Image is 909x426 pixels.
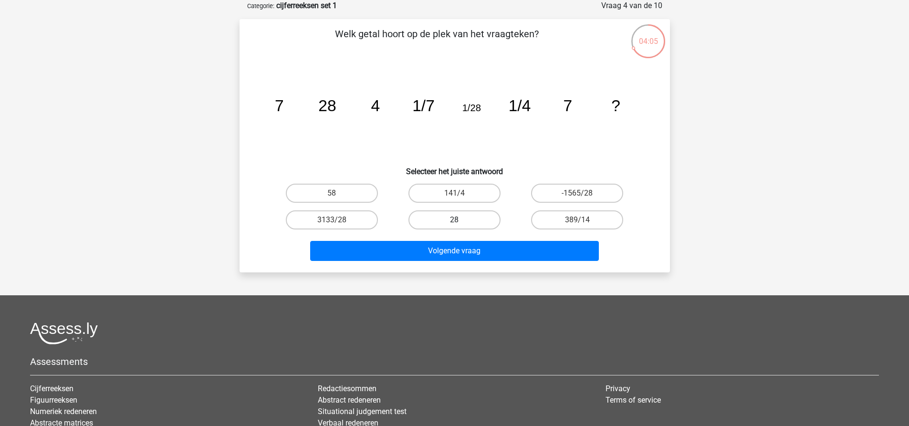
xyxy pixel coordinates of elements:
[30,322,98,344] img: Assessly logo
[606,384,630,393] a: Privacy
[318,97,336,114] tspan: 28
[630,23,666,47] div: 04:05
[247,2,274,10] small: Categorie:
[508,97,531,114] tspan: 1/4
[30,384,73,393] a: Cijferreeksen
[318,395,381,405] a: Abstract redeneren
[30,407,97,416] a: Numeriek redeneren
[318,407,407,416] a: Situational judgement test
[563,97,572,114] tspan: 7
[606,395,661,405] a: Terms of service
[310,241,599,261] button: Volgende vraag
[286,184,378,203] label: 58
[30,356,879,367] h5: Assessments
[408,184,501,203] label: 141/4
[371,97,380,114] tspan: 4
[531,210,623,229] label: 389/14
[462,103,481,113] tspan: 1/28
[408,210,501,229] label: 28
[531,184,623,203] label: -1565/28
[255,27,619,55] p: Welk getal hoort op de plek van het vraagteken?
[276,1,337,10] strong: cijferreeksen set 1
[274,97,283,114] tspan: 7
[412,97,435,114] tspan: 1/7
[30,395,77,405] a: Figuurreeksen
[255,159,655,176] h6: Selecteer het juiste antwoord
[286,210,378,229] label: 3133/28
[318,384,376,393] a: Redactiesommen
[611,97,620,114] tspan: ?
